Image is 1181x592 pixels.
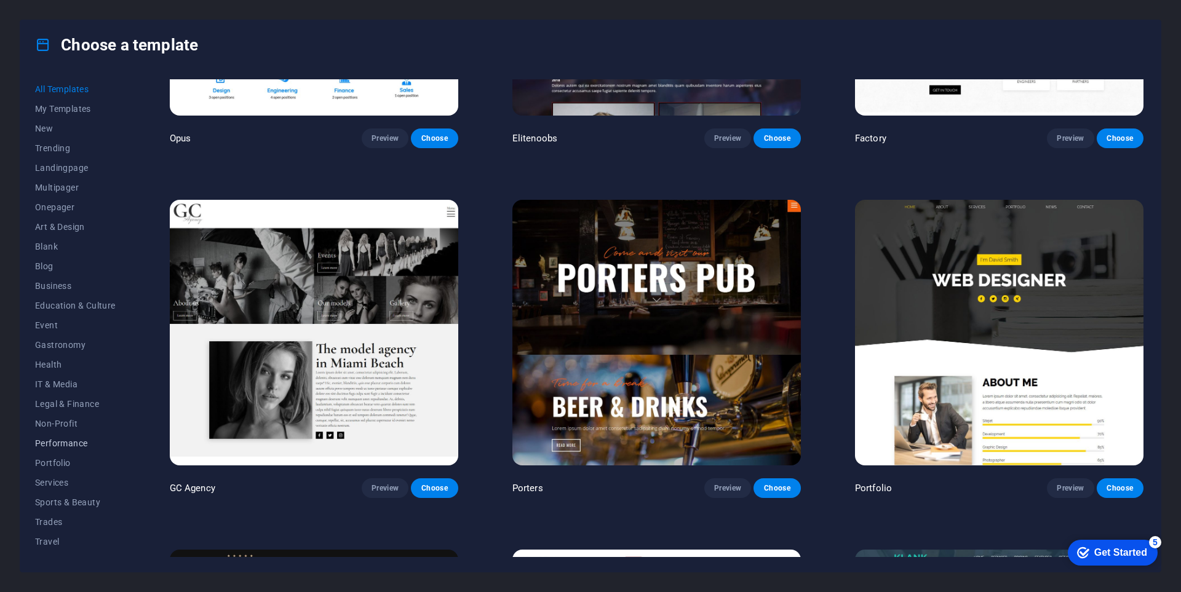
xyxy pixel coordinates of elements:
button: Health [35,355,116,374]
span: Preview [1057,483,1084,493]
img: GC Agency [170,200,458,465]
p: Opus [170,132,191,144]
button: Preview [1047,478,1094,498]
button: IT & Media [35,374,116,394]
button: Education & Culture [35,296,116,315]
button: New [35,119,116,138]
span: Blank [35,242,116,251]
span: Blog [35,261,116,271]
div: Get Started [36,14,89,25]
span: My Templates [35,104,116,114]
span: Services [35,478,116,487]
p: Factory [855,132,886,144]
button: Onepager [35,197,116,217]
button: My Templates [35,99,116,119]
button: Wireframe [35,551,116,571]
button: Trades [35,512,116,532]
span: Choose [421,483,448,493]
span: Choose [1107,133,1134,143]
div: Get Started 5 items remaining, 0% complete [10,6,100,32]
button: Landingpage [35,158,116,178]
span: Legal & Finance [35,399,116,409]
button: Choose [411,478,458,498]
span: Business [35,281,116,291]
span: New [35,124,116,133]
span: Wireframe [35,556,116,566]
p: Portfolio [855,482,892,494]
button: Preview [362,128,408,148]
button: Legal & Finance [35,394,116,414]
span: Portfolio [35,458,116,468]
span: Trades [35,517,116,527]
span: Sports & Beauty [35,497,116,507]
span: Preview [714,133,741,143]
button: Multipager [35,178,116,197]
button: Non-Profit [35,414,116,433]
button: Portfolio [35,453,116,473]
span: Choose [763,483,790,493]
button: All Templates [35,79,116,99]
p: GC Agency [170,482,215,494]
span: Non-Profit [35,419,116,428]
p: Porters [512,482,543,494]
h4: Choose a template [35,35,198,55]
span: Performance [35,438,116,448]
span: Onepager [35,202,116,212]
button: Choose [411,128,458,148]
span: Art & Design [35,222,116,232]
button: Blog [35,256,116,276]
span: Preview [1057,133,1084,143]
span: Gastronomy [35,340,116,350]
span: IT & Media [35,379,116,389]
span: All Templates [35,84,116,94]
button: Blank [35,237,116,256]
button: Services [35,473,116,492]
button: Gastronomy [35,335,116,355]
button: Preview [1047,128,1094,148]
img: Portfolio [855,200,1143,465]
span: Landingpage [35,163,116,173]
span: Choose [763,133,790,143]
button: Event [35,315,116,335]
button: Performance [35,433,116,453]
button: Choose [1097,128,1143,148]
span: Trending [35,143,116,153]
button: Choose [754,128,800,148]
span: Multipager [35,183,116,192]
button: Business [35,276,116,296]
button: Sports & Beauty [35,492,116,512]
button: Trending [35,138,116,158]
span: Choose [421,133,448,143]
p: Elitenoobs [512,132,557,144]
button: Travel [35,532,116,551]
span: Preview [372,133,399,143]
span: Event [35,320,116,330]
span: Preview [714,483,741,493]
span: Health [35,360,116,369]
div: 5 [91,2,103,15]
span: Education & Culture [35,301,116,310]
button: Preview [362,478,408,498]
img: Porters [512,200,801,465]
button: Art & Design [35,217,116,237]
span: Travel [35,537,116,547]
button: Preview [704,128,751,148]
button: Choose [754,478,800,498]
span: Preview [372,483,399,493]
button: Preview [704,478,751,498]
button: Choose [1097,478,1143,498]
span: Choose [1107,483,1134,493]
